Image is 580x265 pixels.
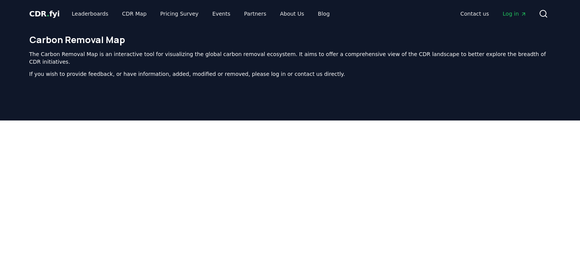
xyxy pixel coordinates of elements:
p: If you wish to provide feedback, or have information, added, modified or removed, please log in o... [29,70,551,78]
nav: Main [66,7,336,21]
a: About Us [274,7,310,21]
span: CDR fyi [29,9,60,18]
a: Contact us [454,7,495,21]
a: Events [206,7,236,21]
a: Leaderboards [66,7,114,21]
nav: Main [454,7,532,21]
p: The Carbon Removal Map is an interactive tool for visualizing the global carbon removal ecosystem... [29,50,551,66]
span: Log in [503,10,526,18]
a: Blog [312,7,336,21]
a: CDR Map [116,7,153,21]
a: Pricing Survey [154,7,204,21]
span: . [47,9,49,18]
a: CDR.fyi [29,8,60,19]
a: Partners [238,7,272,21]
h1: Carbon Removal Map [29,34,551,46]
a: Log in [496,7,532,21]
